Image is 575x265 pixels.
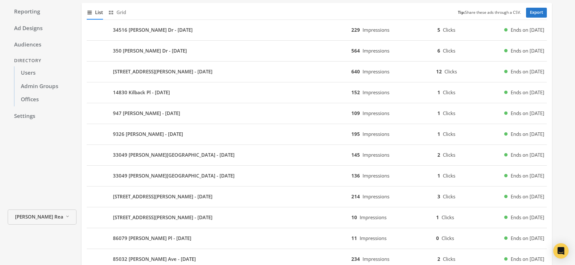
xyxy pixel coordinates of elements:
button: Grid [108,5,126,19]
span: Clicks [442,214,454,220]
b: [STREET_ADDRESS][PERSON_NAME] - [DATE] [113,68,212,75]
span: Impressions [360,235,387,241]
span: List [95,9,103,16]
span: Ends on [DATE] [511,255,544,263]
b: 9326 [PERSON_NAME] - [DATE] [113,130,183,138]
b: 11 [351,235,357,241]
span: Clicks [443,172,455,179]
button: 947 [PERSON_NAME] - [DATE]109Impressions1ClicksEnds on [DATE] [87,106,547,121]
b: 33049 [PERSON_NAME][GEOGRAPHIC_DATA] - [DATE] [113,172,235,179]
b: 947 [PERSON_NAME] - [DATE] [113,110,180,117]
a: Admin Groups [14,80,76,93]
span: Ends on [DATE] [511,130,544,138]
span: Ends on [DATE] [511,151,544,159]
b: 229 [351,27,360,33]
span: Ends on [DATE] [511,68,544,75]
b: 1 [437,172,440,179]
b: 12 [436,68,442,75]
b: 85032 [PERSON_NAME] Ave - [DATE] [113,255,196,263]
span: Clicks [443,89,455,95]
span: Impressions [363,89,389,95]
b: 214 [351,193,360,200]
b: 14830 Kilback Pl - [DATE] [113,89,170,96]
button: [PERSON_NAME] Realty [8,210,76,225]
button: [STREET_ADDRESS][PERSON_NAME] - [DATE]640Impressions12ClicksEnds on [DATE] [87,64,547,79]
b: 33049 [PERSON_NAME][GEOGRAPHIC_DATA] - [DATE] [113,151,235,159]
span: Clicks [442,235,454,241]
b: 2 [437,256,440,262]
b: 2 [437,152,440,158]
span: Impressions [363,68,389,75]
button: 9326 [PERSON_NAME] - [DATE]195Impressions1ClicksEnds on [DATE] [87,127,547,142]
b: 0 [436,235,439,241]
span: Impressions [363,131,389,137]
span: Ends on [DATE] [511,193,544,200]
span: Clicks [443,110,455,116]
span: [PERSON_NAME] Realty [15,213,63,220]
b: 1 [437,89,440,95]
b: 152 [351,89,360,95]
button: 350 [PERSON_NAME] Dr - [DATE]564Impressions6ClicksEnds on [DATE] [87,43,547,59]
b: 640 [351,68,360,75]
b: 350 [PERSON_NAME] Dr - [DATE] [113,47,187,54]
b: 145 [351,152,360,158]
b: [STREET_ADDRESS][PERSON_NAME] - [DATE] [113,214,212,221]
span: Grid [116,9,126,16]
b: 1 [437,110,440,116]
span: Clicks [443,47,455,54]
a: Users [14,66,76,80]
button: 33049 [PERSON_NAME][GEOGRAPHIC_DATA] - [DATE]136Impressions1ClicksEnds on [DATE] [87,168,547,184]
span: Clicks [443,193,455,200]
span: Impressions [363,152,389,158]
b: 564 [351,47,360,54]
b: 234 [351,256,360,262]
span: Clicks [444,68,457,75]
b: Tip: [458,10,465,15]
a: Settings [8,110,76,123]
a: Audiences [8,38,76,52]
a: Ad Designs [8,22,76,35]
div: Open Intercom Messenger [553,243,569,259]
b: 86079 [PERSON_NAME] Pl - [DATE] [113,235,191,242]
button: [STREET_ADDRESS][PERSON_NAME] - [DATE]10Impressions1ClicksEnds on [DATE] [87,210,547,225]
b: 1 [436,214,439,220]
span: Ends on [DATE] [511,89,544,96]
span: Ends on [DATE] [511,26,544,34]
span: Impressions [360,214,387,220]
button: 34516 [PERSON_NAME] Dr - [DATE]229Impressions5ClicksEnds on [DATE] [87,22,547,38]
span: Ends on [DATE] [511,214,544,221]
b: 136 [351,172,360,179]
small: Share these ads through a CSV. [458,10,521,16]
span: Impressions [363,110,389,116]
a: Reporting [8,5,76,19]
span: Ends on [DATE] [511,172,544,179]
b: [STREET_ADDRESS][PERSON_NAME] - [DATE] [113,193,212,200]
b: 10 [351,214,357,220]
button: List [87,5,103,19]
span: Clicks [443,152,455,158]
span: Impressions [363,172,389,179]
span: Ends on [DATE] [511,235,544,242]
span: Ends on [DATE] [511,110,544,117]
b: 195 [351,131,360,137]
b: 1 [437,131,440,137]
b: 34516 [PERSON_NAME] Dr - [DATE] [113,26,193,34]
button: 86079 [PERSON_NAME] Pl - [DATE]11Impressions0ClicksEnds on [DATE] [87,231,547,246]
span: Impressions [363,193,389,200]
span: Clicks [443,27,455,33]
span: Ends on [DATE] [511,47,544,54]
b: 6 [437,47,440,54]
a: Offices [14,93,76,106]
button: 14830 Kilback Pl - [DATE]152Impressions1ClicksEnds on [DATE] [87,85,547,100]
button: 33049 [PERSON_NAME][GEOGRAPHIC_DATA] - [DATE]145Impressions2ClicksEnds on [DATE] [87,147,547,163]
span: Clicks [443,256,455,262]
a: Export [526,8,547,18]
b: 5 [437,27,440,33]
button: [STREET_ADDRESS][PERSON_NAME] - [DATE]214Impressions3ClicksEnds on [DATE] [87,189,547,204]
div: Directory [8,55,76,67]
span: Clicks [443,131,455,137]
b: 109 [351,110,360,116]
span: Impressions [363,256,389,262]
b: 3 [437,193,440,200]
span: Impressions [363,47,389,54]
